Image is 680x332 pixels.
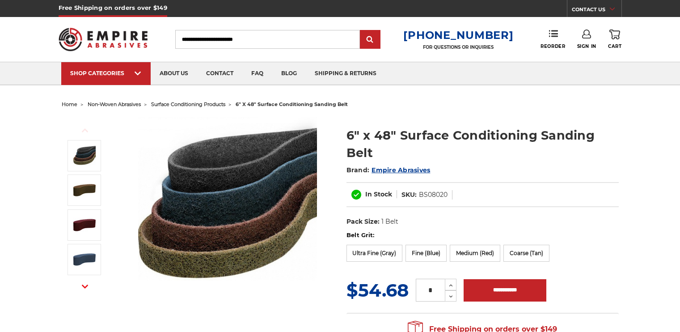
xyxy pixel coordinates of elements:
[70,70,142,77] div: SHOP CATEGORIES
[403,44,513,50] p: FOR QUESTIONS OR INQUIRIES
[401,190,417,200] dt: SKU:
[197,62,242,85] a: contact
[73,179,96,201] img: 6" x 48" Coarse Surface Conditioning Belt
[372,166,430,174] a: Empire Abrasives
[306,62,385,85] a: shipping & returns
[572,4,621,17] a: CONTACT US
[346,231,619,240] label: Belt Grit:
[541,43,565,49] span: Reorder
[236,101,348,107] span: 6" x 48" surface conditioning sanding belt
[73,214,96,236] img: 6" x 48" Medium Surface Conditioning Belt
[381,217,398,226] dd: 1 Belt
[242,62,272,85] a: faq
[73,248,96,271] img: 6" x 48" Fine Surface Conditioning Belt
[577,43,596,49] span: Sign In
[88,101,141,107] a: non-woven abrasives
[361,31,379,49] input: Submit
[73,145,96,167] img: 6"x48" Surface Conditioning Sanding Belts
[419,190,448,200] dd: BS08020
[365,190,392,198] span: In Stock
[346,127,619,162] h1: 6" x 48" Surface Conditioning Sanding Belt
[346,279,409,301] span: $54.68
[74,277,96,296] button: Next
[403,29,513,42] a: [PHONE_NUMBER]
[608,43,621,49] span: Cart
[59,22,148,57] img: Empire Abrasives
[62,101,77,107] a: home
[138,117,317,296] img: 6"x48" Surface Conditioning Sanding Belts
[151,101,225,107] a: surface conditioning products
[74,121,96,140] button: Previous
[346,166,370,174] span: Brand:
[151,62,197,85] a: about us
[272,62,306,85] a: blog
[346,217,380,226] dt: Pack Size:
[541,30,565,49] a: Reorder
[608,30,621,49] a: Cart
